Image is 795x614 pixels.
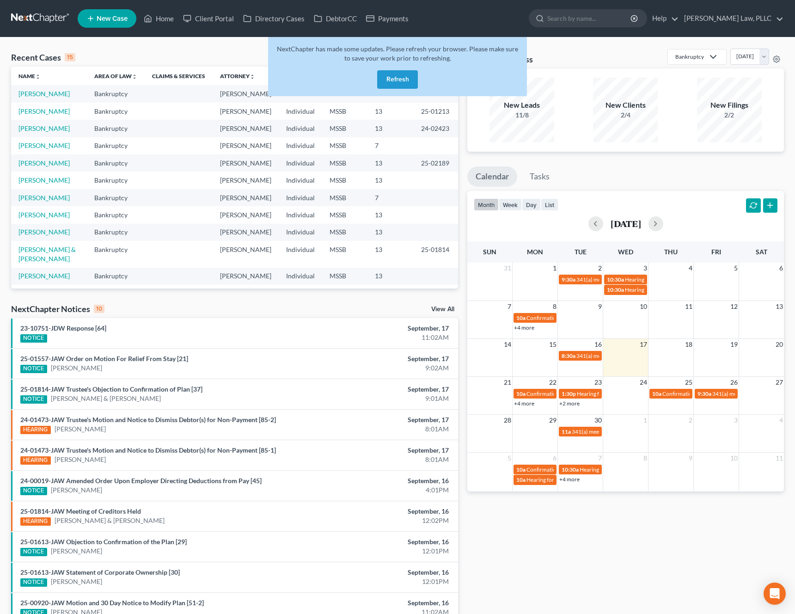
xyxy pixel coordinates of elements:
a: Help [648,10,679,27]
a: View All [431,306,454,313]
div: HEARING [20,426,51,434]
td: Bankruptcy [87,120,145,137]
span: 9 [688,453,693,464]
span: 31 [503,263,512,274]
a: Home [139,10,178,27]
td: 25-02189 [414,154,458,172]
span: Hearing for [PERSON_NAME] [625,286,697,293]
td: Individual [279,172,322,189]
span: 1:30p [562,390,576,397]
span: 6 [778,263,784,274]
td: 13 [367,172,414,189]
span: 8:30a [562,352,575,359]
td: MSSB [322,189,367,206]
input: Search by name... [547,10,632,27]
a: +4 more [514,324,534,331]
button: list [541,198,558,211]
span: 10a [652,390,661,397]
td: MSSB [322,172,367,189]
a: [PERSON_NAME] & [PERSON_NAME] [55,516,165,525]
td: MSSB [322,154,367,172]
td: Individual [279,137,322,154]
td: Individual [279,224,322,241]
a: Tasks [521,166,558,187]
span: 5 [507,453,512,464]
td: 13 [367,103,414,120]
th: Claims & Services [145,67,213,85]
span: 8 [642,453,648,464]
button: day [522,198,541,211]
td: MSSB [322,241,367,267]
a: 23-10751-JDW Response [64] [20,324,106,332]
a: [PERSON_NAME] [18,228,70,236]
td: Individual [279,268,322,285]
a: [PERSON_NAME] [18,211,70,219]
a: [PERSON_NAME] Law, PLLC [679,10,783,27]
td: MSSB [322,224,367,241]
a: 25-01613-JAW Objection to Confirmation of the Plan [29] [20,538,187,546]
span: 19 [729,339,739,350]
div: 2/2 [697,111,762,120]
i: unfold_more [132,74,137,80]
a: 25-01613-JAW Statement of Corporate Ownership [30] [20,568,180,576]
td: MSSB [322,120,367,137]
span: 17 [639,339,648,350]
div: 9:02AM [312,363,449,373]
div: New Filings [697,100,762,111]
div: September, 16 [312,568,449,577]
span: New Case [97,15,128,22]
td: MSSB [322,206,367,223]
span: 341(a) meeting for [PERSON_NAME] & [PERSON_NAME] [576,352,715,359]
button: week [499,198,522,211]
span: 3 [642,263,648,274]
a: Calendar [467,166,517,187]
span: 12 [729,301,739,312]
span: Mon [527,248,543,256]
span: Hearing for [PERSON_NAME] [526,476,599,483]
div: 9:01AM [312,394,449,403]
td: 24-02423 [414,120,458,137]
div: Recent Cases [11,52,75,63]
div: 12:01PM [312,546,449,556]
span: 6 [552,453,557,464]
span: 22 [548,377,557,388]
td: MSSB [322,103,367,120]
div: 8:01AM [312,455,449,464]
td: [PERSON_NAME] [213,120,279,137]
span: 2 [688,415,693,426]
td: 7 [367,285,414,302]
span: 10 [639,301,648,312]
td: 13 [367,268,414,285]
span: 28 [503,415,512,426]
td: Individual [279,241,322,267]
div: 11:02AM [312,333,449,342]
td: Bankruptcy [87,285,145,302]
a: +4 more [559,476,580,483]
div: NextChapter Notices [11,303,104,314]
div: NOTICE [20,578,47,587]
td: 13 [367,120,414,137]
span: Confirmation hearing for [PERSON_NAME] [526,314,631,321]
td: Individual [279,103,322,120]
span: 10a [516,476,526,483]
span: 24 [639,377,648,388]
span: 1 [552,263,557,274]
span: 11 [684,301,693,312]
div: NOTICE [20,395,47,404]
td: [PERSON_NAME] [213,224,279,241]
td: Individual [279,189,322,206]
span: 10:30a [562,466,579,473]
a: [PERSON_NAME] [51,577,102,586]
a: 24-00019-JAW Amended Order Upon Employer Directing Deductions from Pay [45] [20,477,262,485]
a: Attorneyunfold_more [220,73,255,80]
i: unfold_more [35,74,41,80]
span: 29 [548,415,557,426]
div: Open Intercom Messenger [764,583,786,605]
a: +4 more [514,400,534,407]
td: [PERSON_NAME] [213,241,279,267]
div: 4:01PM [312,485,449,495]
a: [PERSON_NAME] & [PERSON_NAME] [18,246,76,263]
span: 27 [775,377,784,388]
span: 16 [593,339,603,350]
td: Bankruptcy [87,85,145,102]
